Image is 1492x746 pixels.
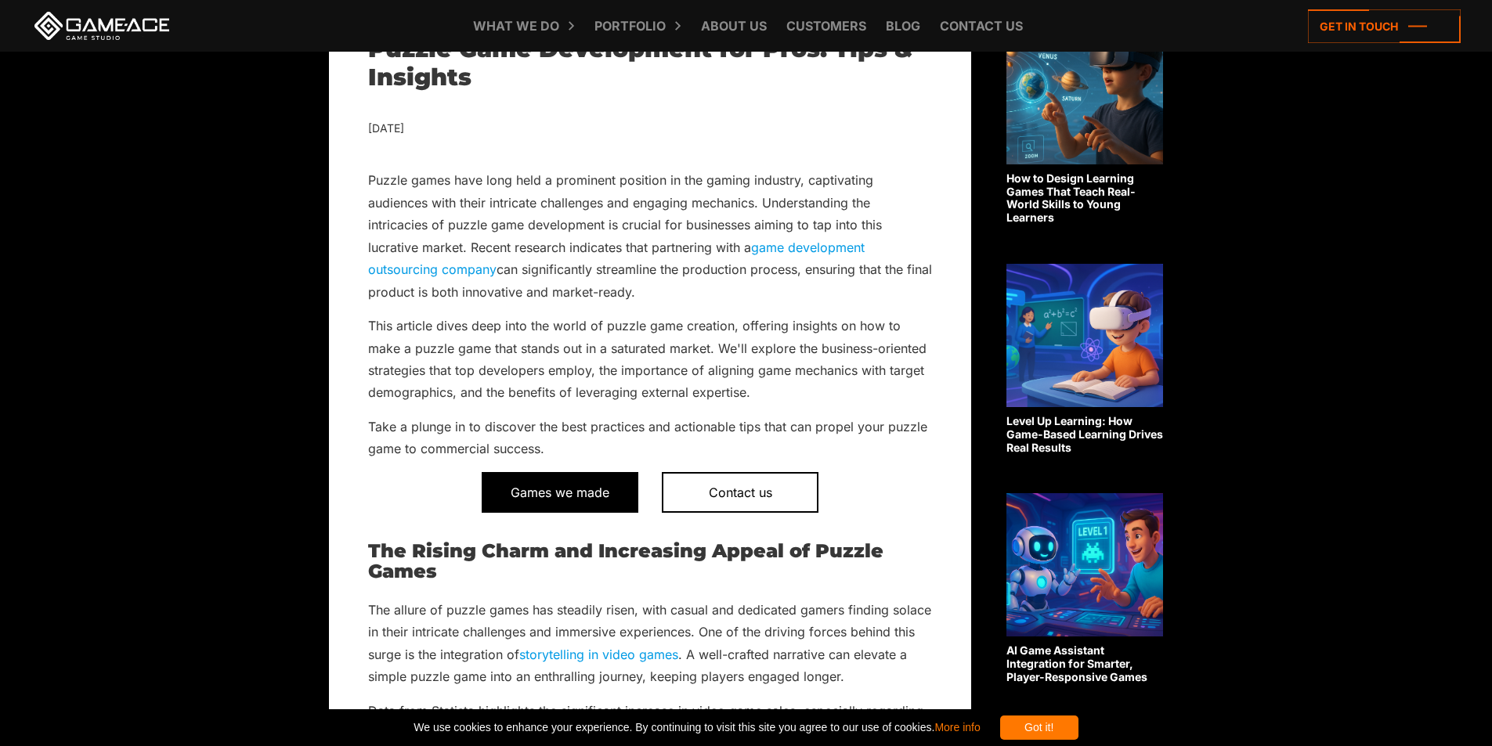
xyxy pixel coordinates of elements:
p: This article dives deep into the world of puzzle game creation, offering insights on how to make ... [368,315,932,404]
a: How to Design Learning Games That Teach Real-World Skills to Young Learners [1006,21,1163,225]
h2: The Rising Charm and Increasing Appeal of Puzzle Games [368,541,932,582]
div: [DATE] [368,119,932,139]
div: Got it! [1000,715,1078,740]
img: Related [1006,264,1163,407]
a: AI Game Assistant Integration for Smarter, Player-Responsive Games [1006,493,1163,683]
h1: Puzzle Game Development for Pros: Tips & Insights [368,35,932,92]
img: Related [1006,493,1163,636]
a: storytelling in video games [519,647,678,662]
p: Puzzle games have long held a prominent position in the gaming industry, captivating audiences wi... [368,169,932,303]
p: The allure of puzzle games has steadily risen, with casual and dedicated gamers finding solace in... [368,599,932,688]
a: More info [934,721,980,733]
span: We use cookies to enhance your experience. By continuing to visit this site you agree to our use ... [414,715,980,740]
a: Get in touch [1308,9,1461,43]
img: Related [1006,21,1163,164]
p: Take a plunge in to discover the best practices and actionable tips that can propel your puzzle g... [368,416,932,460]
a: Contact us [662,472,818,513]
a: Level Up Learning: How Game-Based Learning Drives Real Results [1006,264,1163,454]
a: Games we made [482,472,638,513]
